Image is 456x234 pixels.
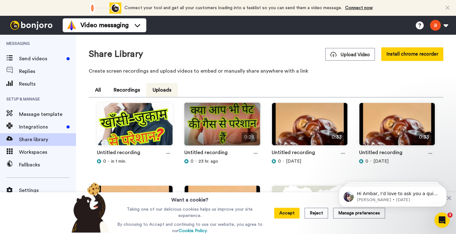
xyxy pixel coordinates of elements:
[89,49,143,59] h1: Share Library
[345,6,373,10] a: Connect now
[116,206,264,219] p: Taking one of our delicious cookies helps us improve your site experience.
[171,192,208,204] h3: Want a cookie?
[278,158,281,165] span: 0
[359,149,402,158] a: Untitled recording
[184,158,260,165] div: 23 hr. ago
[272,158,348,165] div: [DATE]
[19,123,64,131] span: Integrations
[89,83,107,97] button: All
[19,187,76,194] span: Settings
[191,158,193,165] span: 0
[80,21,129,30] span: Video messaging
[107,83,146,97] button: Recordings
[365,158,368,165] span: 0
[329,173,456,217] iframe: Intercom notifications message
[124,6,342,10] span: Connect your tool and get all your customers loading into a tasklist so you can send them a video...
[19,111,76,118] span: Message template
[329,132,344,142] span: 0:33
[19,80,76,88] span: Results
[97,186,173,233] img: 78762bba-8b55-428a-892a-690f606fc23c_thumbnail_source_1723609137.jpg
[242,132,257,142] span: 0:28
[146,83,178,97] button: Uploads
[19,55,64,63] span: Send videos
[274,208,300,219] button: Accept
[179,229,207,233] a: Cookie Policy
[66,182,113,233] img: bear-with-cookie.png
[359,158,435,165] div: [DATE]
[359,103,435,151] img: 069a8b00-e2cb-48b6-914c-c66276d425f1_thumbnail_source_1723609164.jpg
[97,149,140,158] a: Untitled recording
[8,21,55,30] img: bj-logo-header-white.svg
[381,47,443,61] button: Install chrome recorder
[434,213,450,228] iframe: Intercom live chat
[89,67,443,75] p: Create screen recordings and upload videos to embed or manually share anywhere with a link
[19,148,76,156] span: Workspaces
[19,68,76,75] span: Replies
[184,149,228,158] a: Untitled recording
[447,213,453,218] span: 3
[305,208,328,219] button: Reject
[185,103,260,151] img: 7d98a61c-d96e-4227-aa3c-cd8b713adde5_thumbnail_source_1758254774.jpg
[97,158,173,165] div: in 1 min.
[416,132,432,142] span: 0:33
[86,3,121,14] div: animation
[66,20,77,30] img: vm-color.svg
[19,136,76,143] span: Share library
[97,103,173,151] img: fac6a5d1-2fbd-4d27-afbb-63757cdb5522_thumbnail_source_1758339860.jpg
[116,221,264,234] p: By choosing to Accept and continuing to use our website, you agree to our .
[272,103,347,151] img: 6d2ee48b-37b5-459f-a9d6-b64dfec6cc66_thumbnail_source_1723609199.jpg
[185,186,260,233] img: f86da7eb-a5f0-44bf-b201-b951cbb0c0b5_thumbnail_source_1723608976.jpg
[330,51,370,58] span: Upload Video
[103,158,106,165] span: 0
[325,48,375,61] button: Upload Video
[272,186,347,233] img: 5b539c82-f223-4cbf-bee0-0570b4153f67_thumbnail_source_1723520862.jpg
[272,149,315,158] a: Untitled recording
[19,161,76,169] span: Fallbacks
